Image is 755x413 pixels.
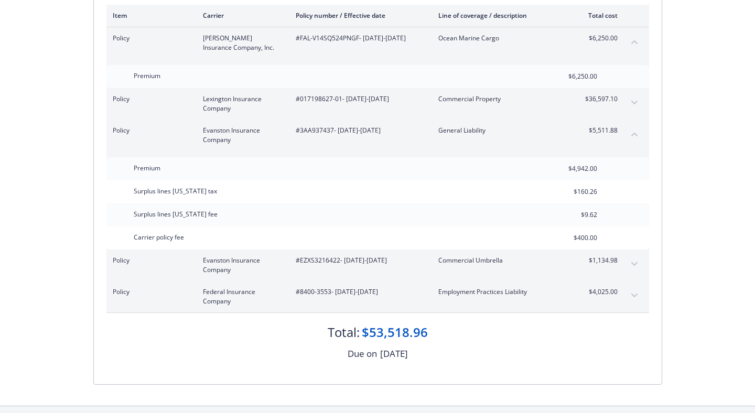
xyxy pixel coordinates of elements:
[113,287,186,297] span: Policy
[438,287,562,297] span: Employment Practices Liability
[296,126,422,135] span: #3AA937437 - [DATE]-[DATE]
[106,249,649,281] div: PolicyEvanston Insurance Company#EZXS3216422- [DATE]-[DATE]Commercial Umbrella$1,134.98expand con...
[535,230,603,246] input: 0.00
[626,34,643,50] button: collapse content
[438,94,562,104] span: Commercial Property
[134,233,184,242] span: Carrier policy fee
[113,11,186,20] div: Item
[535,161,603,177] input: 0.00
[134,210,218,219] span: Surplus lines [US_STATE] fee
[578,34,618,43] span: $6,250.00
[296,34,422,43] span: #FAL-V14SQ524PNGF - [DATE]-[DATE]
[296,256,422,265] span: #EZXS3216422 - [DATE]-[DATE]
[203,11,279,20] div: Carrier
[438,11,562,20] div: Line of coverage / description
[626,126,643,143] button: collapse content
[296,11,422,20] div: Policy number / Effective date
[438,126,562,135] span: General Liability
[626,94,643,111] button: expand content
[578,94,618,104] span: $36,597.10
[203,126,279,145] span: Evanston Insurance Company
[203,287,279,306] span: Federal Insurance Company
[380,347,408,361] div: [DATE]
[438,34,562,43] span: Ocean Marine Cargo
[535,69,603,84] input: 0.00
[113,34,186,43] span: Policy
[203,34,279,52] span: [PERSON_NAME] Insurance Company, Inc.
[134,187,217,195] span: Surplus lines [US_STATE] tax
[578,256,618,265] span: $1,134.98
[106,27,649,59] div: Policy[PERSON_NAME] Insurance Company, Inc.#FAL-V14SQ524PNGF- [DATE]-[DATE]Ocean Marine Cargo$6,2...
[362,323,428,341] div: $53,518.96
[113,256,186,265] span: Policy
[203,256,279,275] span: Evanston Insurance Company
[296,94,422,104] span: #017198627-01 - [DATE]-[DATE]
[106,119,649,151] div: PolicyEvanston Insurance Company#3AA937437- [DATE]-[DATE]General Liability$5,511.88collapse content
[134,164,160,172] span: Premium
[328,323,360,341] div: Total:
[626,287,643,304] button: expand content
[578,287,618,297] span: $4,025.00
[535,207,603,223] input: 0.00
[535,184,603,200] input: 0.00
[296,287,422,297] span: #8400-3553 - [DATE]-[DATE]
[578,11,618,20] div: Total cost
[106,281,649,312] div: PolicyFederal Insurance Company#8400-3553- [DATE]-[DATE]Employment Practices Liability$4,025.00ex...
[203,94,279,113] span: Lexington Insurance Company
[113,126,186,135] span: Policy
[113,94,186,104] span: Policy
[578,126,618,135] span: $5,511.88
[438,256,562,265] span: Commercial Umbrella
[626,256,643,273] button: expand content
[348,347,377,361] div: Due on
[106,88,649,119] div: PolicyLexington Insurance Company#017198627-01- [DATE]-[DATE]Commercial Property$36,597.10expand ...
[134,71,160,80] span: Premium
